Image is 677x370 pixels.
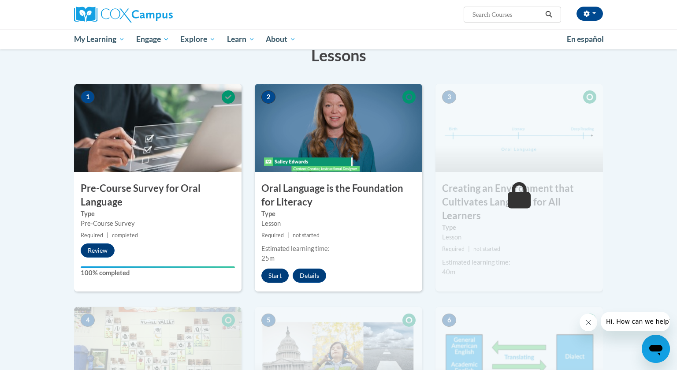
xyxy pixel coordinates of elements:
[577,7,603,21] button: Account Settings
[180,34,216,45] span: Explore
[81,268,235,278] label: 100% completed
[601,312,670,331] iframe: Message from company
[107,232,108,239] span: |
[81,314,95,327] span: 4
[567,34,604,44] span: En español
[293,232,320,239] span: not started
[81,90,95,104] span: 1
[81,232,103,239] span: Required
[68,29,130,49] a: My Learning
[442,246,465,252] span: Required
[261,244,416,254] div: Estimated learning time:
[255,182,422,209] h3: Oral Language is the Foundation for Literacy
[175,29,221,49] a: Explore
[261,232,284,239] span: Required
[468,246,470,252] span: |
[74,44,603,66] h3: Lessons
[221,29,260,49] a: Learn
[472,9,542,20] input: Search Courses
[74,84,242,172] img: Course Image
[261,314,275,327] span: 5
[74,34,125,45] span: My Learning
[61,29,616,49] div: Main menu
[435,84,603,172] img: Course Image
[542,9,555,20] button: Search
[81,243,115,258] button: Review
[442,223,596,232] label: Type
[642,335,670,363] iframe: Button to launch messaging window
[442,232,596,242] div: Lesson
[266,34,296,45] span: About
[74,7,173,22] img: Cox Campus
[442,314,456,327] span: 6
[287,232,289,239] span: |
[442,258,596,267] div: Estimated learning time:
[580,314,597,331] iframe: Close message
[112,232,138,239] span: completed
[81,266,235,268] div: Your progress
[81,209,235,219] label: Type
[442,268,455,276] span: 40m
[442,90,456,104] span: 3
[74,182,242,209] h3: Pre-Course Survey for Oral Language
[261,254,275,262] span: 25m
[130,29,175,49] a: Engage
[473,246,500,252] span: not started
[261,209,416,219] label: Type
[255,84,422,172] img: Course Image
[293,269,326,283] button: Details
[261,90,275,104] span: 2
[261,219,416,228] div: Lesson
[260,29,302,49] a: About
[435,182,603,222] h3: Creating an Environment that Cultivates Language for All Learners
[81,219,235,228] div: Pre-Course Survey
[5,6,71,13] span: Hi. How can we help?
[74,7,242,22] a: Cox Campus
[261,269,289,283] button: Start
[227,34,255,45] span: Learn
[136,34,169,45] span: Engage
[561,30,610,49] a: En español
